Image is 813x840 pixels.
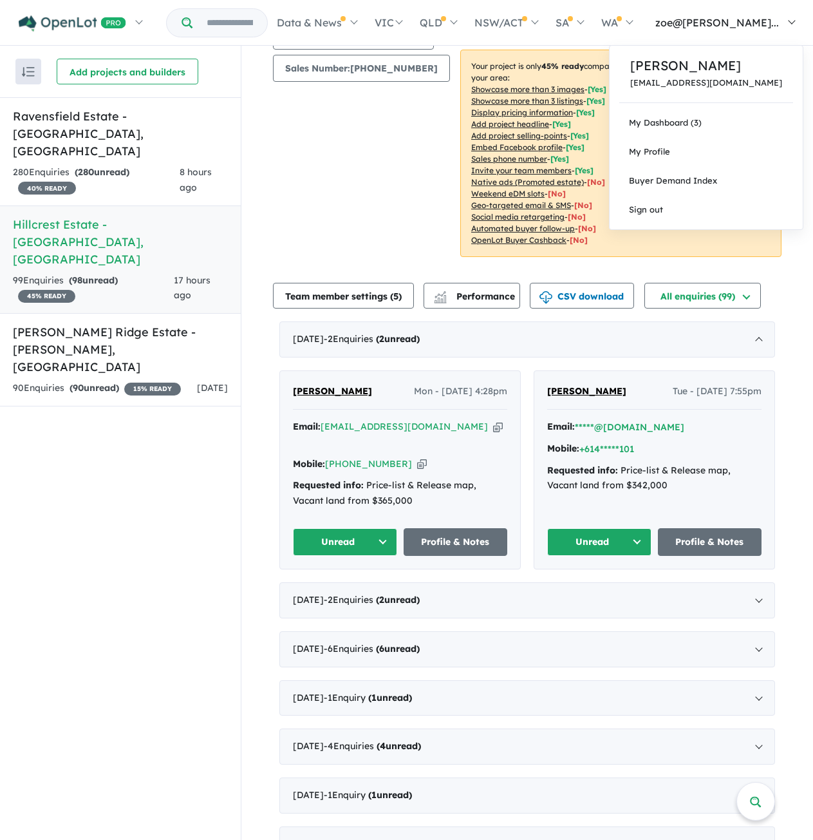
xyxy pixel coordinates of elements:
span: 45 % READY [18,290,75,303]
div: 280 Enquir ies [13,165,180,196]
strong: Requested info: [547,464,618,476]
div: [DATE] [279,582,775,618]
strong: ( unread) [69,274,118,286]
span: 98 [72,274,82,286]
span: 6 [379,643,384,654]
a: [EMAIL_ADDRESS][DOMAIN_NAME] [630,78,782,88]
div: Price-list & Release map, Vacant land from $365,000 [293,478,507,509]
button: Sales Number:[PHONE_NUMBER] [273,55,450,82]
span: - 4 Enquir ies [324,740,421,752]
span: - 2 Enquir ies [324,333,420,345]
span: - 2 Enquir ies [324,594,420,606]
span: My Profile [629,146,670,157]
span: Mon - [DATE] 4:28pm [414,384,507,399]
p: Your project is only comparing to other top-performing projects in your area: - - - - - - - - - -... [460,50,781,257]
span: [No] [578,224,596,233]
u: OpenLot Buyer Cashback [471,235,566,245]
strong: ( unread) [376,643,420,654]
span: [ Yes ] [550,154,569,164]
button: CSV download [530,283,634,309]
u: Invite your team members [471,166,572,175]
strong: ( unread) [376,594,420,606]
a: [PERSON_NAME] [293,384,372,399]
span: 280 [78,166,94,178]
strong: ( unread) [376,333,420,345]
u: Add project selling-points [471,131,567,140]
a: Buyer Demand Index [610,166,803,195]
span: Tue - [DATE] 7:55pm [673,384,762,399]
strong: Mobile: [547,443,579,454]
a: [EMAIL_ADDRESS][DOMAIN_NAME] [321,421,488,432]
u: Showcase more than 3 images [471,84,584,94]
strong: ( unread) [368,789,412,801]
a: Sign out [610,195,803,224]
a: [PERSON_NAME] [547,384,626,399]
strong: Email: [293,421,321,432]
strong: ( unread) [70,382,119,394]
strong: Requested info: [293,479,364,491]
span: [No] [587,177,605,187]
u: Native ads (Promoted estate) [471,177,584,187]
a: My Dashboard (3) [610,108,803,137]
span: [PERSON_NAME] [547,385,626,397]
button: Unread [547,528,651,556]
input: Try estate name, suburb, builder or developer [195,9,265,37]
img: sort.svg [22,67,35,77]
div: [DATE] [279,321,775,358]
span: [No] [570,235,588,245]
span: [ Yes ] [575,166,593,175]
div: [DATE] [279,680,775,716]
u: Display pricing information [471,108,573,117]
strong: ( unread) [377,740,421,752]
a: Profile & Notes [404,528,508,556]
u: Showcase more than 3 listings [471,96,583,106]
span: [ Yes ] [570,131,589,140]
span: 2 [379,594,384,606]
span: 90 [73,382,84,394]
div: [DATE] [279,778,775,814]
span: [ Yes ] [586,96,605,106]
u: Add project headline [471,119,549,129]
span: Performance [436,291,515,302]
div: [DATE] [279,631,775,667]
span: 17 hours ago [174,274,210,301]
div: 99 Enquir ies [13,273,174,304]
button: All enquiries (99) [644,283,761,309]
img: bar-chart.svg [434,295,447,303]
h5: Ravensfield Estate - [GEOGRAPHIC_DATA] , [GEOGRAPHIC_DATA] [13,108,228,160]
span: zoe@[PERSON_NAME]... [655,16,779,29]
img: Openlot PRO Logo White [19,15,126,32]
span: [No] [548,189,566,198]
a: Profile & Notes [658,528,762,556]
u: Weekend eDM slots [471,189,545,198]
img: line-chart.svg [435,291,446,298]
span: [No] [568,212,586,222]
a: [PERSON_NAME] [630,56,782,75]
span: [ Yes ] [552,119,571,129]
button: Unread [293,528,397,556]
a: [PHONE_NUMBER] [325,458,412,470]
u: Sales phone number [471,154,547,164]
span: 2 [379,333,384,345]
strong: Email: [547,421,575,432]
b: 45 % ready [541,61,584,71]
u: Automated buyer follow-up [471,224,575,233]
div: Price-list & Release map, Vacant land from $342,000 [547,463,762,494]
button: Copy [493,420,503,434]
u: Embed Facebook profile [471,142,563,152]
button: Copy [417,457,427,471]
span: 4 [380,740,386,752]
span: [ Yes ] [566,142,584,152]
h5: Hillcrest Estate - [GEOGRAPHIC_DATA] , [GEOGRAPHIC_DATA] [13,216,228,268]
span: 1 [371,692,377,703]
button: Team member settings (5) [273,283,414,309]
button: Add projects and builders [57,59,198,84]
span: [PERSON_NAME] [293,385,372,397]
img: download icon [539,291,552,304]
u: Social media retargeting [471,212,565,222]
u: Geo-targeted email & SMS [471,200,571,210]
span: [No] [574,200,592,210]
span: 5 [393,291,398,302]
